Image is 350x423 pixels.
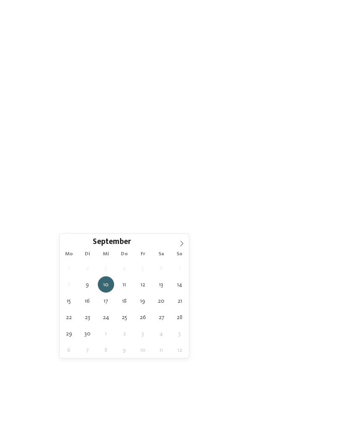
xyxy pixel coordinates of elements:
span: September 18, 2025 [116,293,133,309]
span: September 3, 2025 [98,260,114,276]
a: Hotel finden [293,202,339,217]
span: Oktober 7, 2025 [79,342,96,358]
a: Familienhotels in den Dolomiten: Urlaub im Reich der bleichen Berge Familienhotels Alle Hotels im... [17,241,91,283]
span: Oktober 12, 2025 [172,342,188,358]
span: September 25, 2025 [116,309,133,325]
span: Eure Kindheitserinnerungen [264,262,328,270]
span: Di [78,252,97,257]
span: September 10, 2025 [98,276,114,293]
span: September 11, 2025 [116,276,133,293]
span: September 7, 2025 [172,260,188,276]
span: Oktober 6, 2025 [61,342,77,358]
span: September 24, 2025 [98,309,114,325]
span: Sa [152,252,170,257]
span: September 22, 2025 [61,309,77,325]
span: September 1, 2025 [61,260,77,276]
span: Oktober 8, 2025 [98,342,114,358]
span: Südtirol [201,254,229,263]
span: Euer Erlebnisreich [195,262,235,270]
span: So [170,252,189,257]
input: Year [131,237,159,246]
span: Oktober 9, 2025 [116,342,133,358]
a: Familienhotels in den Dolomiten: Urlaub im Reich der bleichen Berge Naturerlebnisse Eure Kindheit... [259,241,334,283]
span: Oktober 10, 2025 [135,342,151,358]
span: Meine Wünsche [168,207,201,213]
span: September 21, 2025 [172,293,188,309]
span: Fr [133,252,152,257]
span: September 13, 2025 [153,276,170,293]
span: [DATE] [70,207,95,213]
span: Alle Hotels im Überblick [27,262,81,270]
span: September 12, 2025 [135,276,151,293]
span: Oktober 5, 2025 [172,325,188,342]
span: Oktober 4, 2025 [153,325,170,342]
span: September 6, 2025 [153,260,170,276]
span: September 16, 2025 [79,293,96,309]
span: September 2, 2025 [79,260,96,276]
span: September 27, 2025 [153,309,170,325]
span: September 4, 2025 [116,260,133,276]
span: Naturerlebnisse [272,254,321,263]
span: September 14, 2025 [172,276,188,293]
img: Familienhotels Südtirol [308,8,350,29]
span: September 17, 2025 [98,293,114,309]
span: September 8, 2025 [61,276,77,293]
span: September 26, 2025 [135,309,151,325]
strong: Familienhotels in den Dolomiten [193,399,290,405]
span: September 19, 2025 [135,293,151,309]
strong: UNESCO Welterbe [39,371,95,377]
span: September [93,239,131,247]
span: September 29, 2025 [61,325,77,342]
span: September 15, 2025 [61,293,77,309]
span: Menü [329,16,342,23]
span: Region [119,207,144,213]
a: Familienhotels in den Dolomiten: Urlaub im Reich der bleichen Berge Südtirol Euer Erlebnisreich [178,241,253,283]
span: September 20, 2025 [153,293,170,309]
span: [DATE] [21,207,47,213]
span: September 30, 2025 [79,325,96,342]
span: Mo [60,252,78,257]
span: Mi [97,252,115,257]
span: Family Experiences [224,207,263,213]
span: Familienhotels [31,254,77,263]
span: Oktober 2, 2025 [116,325,133,342]
span: September 5, 2025 [135,260,151,276]
span: Familienhotels in den Dolomiten, den schönsten Bergen der Welt [32,295,319,326]
span: September 28, 2025 [172,309,188,325]
span: Oktober 11, 2025 [153,342,170,358]
span: September 23, 2025 [79,309,96,325]
span: Do [115,252,133,257]
span: September 9, 2025 [79,276,96,293]
span: Oktober 1, 2025 [98,325,114,342]
span: Oktober 3, 2025 [135,325,151,342]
